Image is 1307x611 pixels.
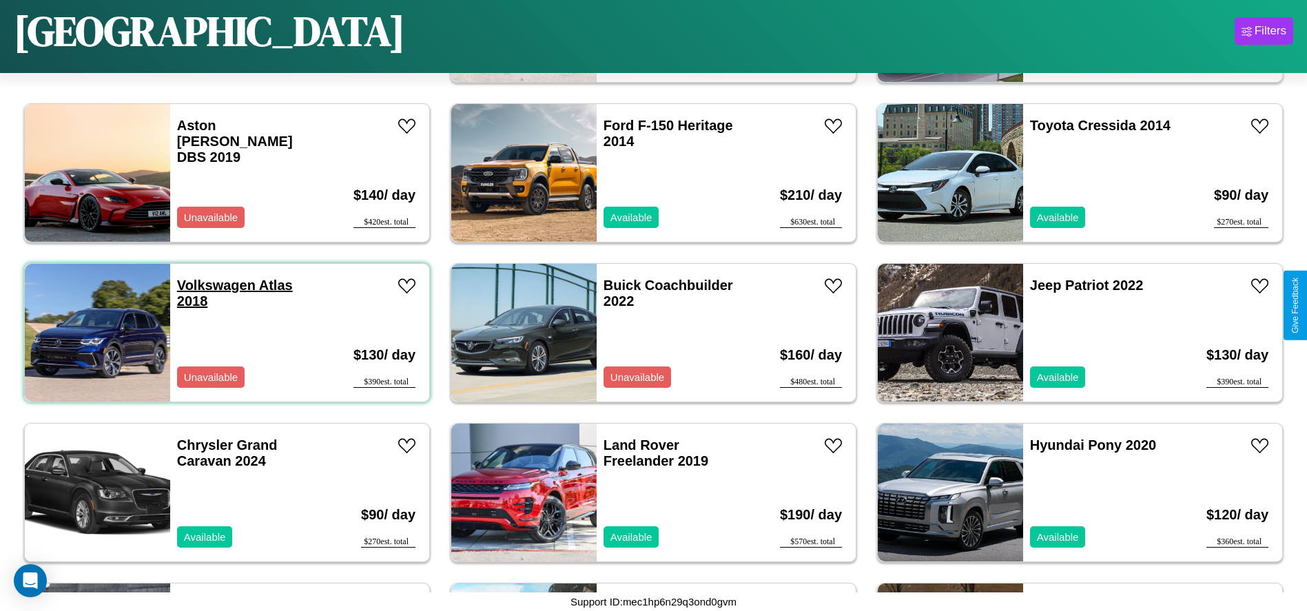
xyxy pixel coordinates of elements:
p: Unavailable [610,368,664,386]
div: $ 390 est. total [1206,377,1268,388]
a: Volkswagen Atlas 2018 [177,278,293,309]
div: $ 420 est. total [353,217,415,228]
div: Give Feedback [1290,278,1300,333]
p: Available [610,528,652,546]
p: Available [1037,528,1079,546]
a: Aston [PERSON_NAME] DBS 2019 [177,118,293,165]
h3: $ 210 / day [780,174,842,217]
a: Hyundai Pony 2020 [1030,437,1156,453]
div: Filters [1255,24,1286,38]
div: $ 630 est. total [780,217,842,228]
div: $ 570 est. total [780,537,842,548]
h3: $ 130 / day [353,333,415,377]
a: Toyota Cressida 2014 [1030,118,1171,133]
h3: $ 90 / day [361,493,415,537]
a: Ford F-150 Heritage 2014 [604,118,733,149]
div: $ 360 est. total [1206,537,1268,548]
p: Available [184,528,226,546]
div: Open Intercom Messenger [14,564,47,597]
p: Available [1037,208,1079,227]
a: Chrysler Grand Caravan 2024 [177,437,278,468]
h3: $ 140 / day [353,174,415,217]
div: $ 270 est. total [361,537,415,548]
p: Unavailable [184,368,238,386]
p: Available [610,208,652,227]
p: Support ID: mec1hp6n29q3ond0gvm [570,592,737,611]
h1: [GEOGRAPHIC_DATA] [14,3,405,59]
a: Land Rover Freelander 2019 [604,437,708,468]
h3: $ 130 / day [1206,333,1268,377]
div: $ 390 est. total [353,377,415,388]
button: Filters [1235,17,1293,45]
h3: $ 160 / day [780,333,842,377]
div: $ 270 est. total [1214,217,1268,228]
h3: $ 190 / day [780,493,842,537]
p: Unavailable [184,208,238,227]
div: $ 480 est. total [780,377,842,388]
h3: $ 120 / day [1206,493,1268,537]
a: Buick Coachbuilder 2022 [604,278,733,309]
a: Jeep Patriot 2022 [1030,278,1144,293]
p: Available [1037,368,1079,386]
h3: $ 90 / day [1214,174,1268,217]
